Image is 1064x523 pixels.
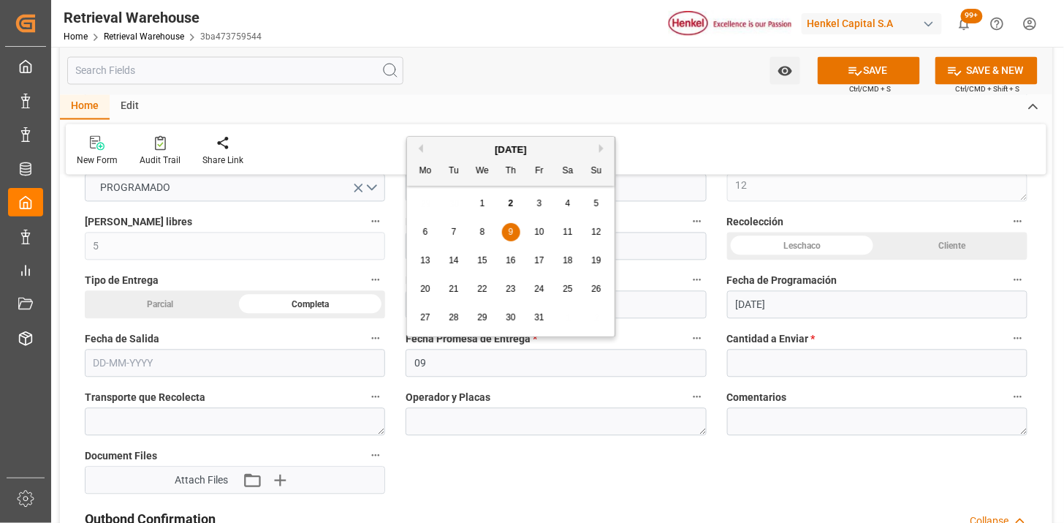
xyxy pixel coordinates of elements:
div: Audit Trail [140,154,180,168]
input: DD-MM-YYYY [85,350,385,377]
div: Choose Saturday, October 11th, 2025 [559,223,577,241]
span: Operador y Placas [406,391,490,406]
div: Choose Thursday, October 23rd, 2025 [502,280,520,298]
div: Choose Saturday, October 25th, 2025 [559,280,577,298]
div: Retrieval Warehouse [64,7,262,29]
span: PROGRAMADO [94,181,178,196]
div: Cliente [877,233,1027,260]
span: Document Files [85,449,157,464]
span: 27 [420,312,430,323]
div: Choose Sunday, October 19th, 2025 [588,252,606,270]
span: Ctrl/CMD + S [849,84,892,95]
div: Th [502,162,520,181]
button: Recolección [1008,212,1027,231]
button: SAVE & NEW [935,57,1038,85]
div: Choose Tuesday, October 7th, 2025 [445,223,463,241]
button: Fecha Promesa de Entrega * [688,329,707,348]
div: Choose Saturday, October 4th, 2025 [559,195,577,213]
button: Next Month [599,144,608,153]
span: 99+ [961,9,983,23]
button: Help Center [981,7,1014,40]
span: 28 [449,312,458,323]
div: Parcial [85,291,235,319]
div: Choose Friday, October 24th, 2025 [531,280,549,298]
div: Henkel Capital S.A [802,13,942,34]
input: DD-MM-YYYY [406,350,706,377]
span: 5 [594,198,599,208]
div: Su [588,162,606,181]
span: 13 [420,255,430,266]
div: Choose Friday, October 17th, 2025 [531,252,549,270]
div: Choose Sunday, October 12th, 2025 [588,223,606,241]
span: 7 [452,227,457,237]
button: [PERSON_NAME] libres [366,212,385,231]
div: Choose Monday, October 27th, 2025 [417,309,435,327]
span: 2 [509,198,514,208]
span: 12 [591,227,601,237]
button: open menu [770,57,800,85]
button: Previous Month [414,144,423,153]
span: 8 [480,227,485,237]
span: [PERSON_NAME] libres [85,215,192,230]
span: 17 [534,255,544,266]
div: Choose Tuesday, October 28th, 2025 [445,309,463,327]
div: Choose Thursday, October 30th, 2025 [502,309,520,327]
div: Choose Tuesday, October 21st, 2025 [445,280,463,298]
span: Recolección [727,215,784,230]
div: Choose Thursday, October 2nd, 2025 [502,195,520,213]
img: Henkel%20logo.jpg_1689854090.jpg [669,11,791,37]
div: Edit [110,95,150,120]
button: SAVE [818,57,920,85]
button: Comentarios [1008,388,1027,407]
a: Retrieval Warehouse [104,31,184,42]
button: Document Files [366,446,385,465]
span: 29 [477,312,487,323]
span: Tipo de Entrega [85,274,159,289]
span: Fecha de Salida [85,332,159,347]
span: 18 [563,255,572,266]
span: 23 [506,284,515,294]
span: Comentarios [727,391,787,406]
div: Choose Wednesday, October 15th, 2025 [474,252,492,270]
input: DD-MM-YYYY [727,291,1027,319]
span: 9 [509,227,514,237]
span: Cantidad a Enviar [727,332,816,347]
div: Choose Monday, October 20th, 2025 [417,280,435,298]
span: 10 [534,227,544,237]
div: Choose Thursday, October 9th, 2025 [502,223,520,241]
div: Home [60,95,110,120]
button: Fecha de Programación [1008,271,1027,290]
button: Operador y Placas [688,388,707,407]
div: Leschaco [727,233,878,260]
span: 6 [423,227,428,237]
div: Sa [559,162,577,181]
div: Mo [417,162,435,181]
button: Fecha de Salida [366,329,385,348]
div: Choose Thursday, October 16th, 2025 [502,252,520,270]
div: Choose Friday, October 31st, 2025 [531,309,549,327]
span: 19 [591,255,601,266]
div: Choose Saturday, October 18th, 2025 [559,252,577,270]
div: Choose Wednesday, October 1st, 2025 [474,195,492,213]
div: Fr [531,162,549,181]
div: We [474,162,492,181]
span: 1 [480,198,485,208]
div: New Form [77,154,118,168]
button: Cantidad a Enviar * [1008,329,1027,348]
span: 21 [449,284,458,294]
input: Search Fields [67,57,403,85]
div: Choose Monday, October 6th, 2025 [417,223,435,241]
span: 25 [563,284,572,294]
div: Choose Sunday, October 26th, 2025 [588,280,606,298]
div: Choose Sunday, October 5th, 2025 [588,195,606,213]
button: open menu [85,174,385,202]
div: Share Link [202,154,243,168]
div: Choose Wednesday, October 29th, 2025 [474,309,492,327]
span: 26 [591,284,601,294]
textarea: 12 [727,174,1027,202]
a: Home [64,31,88,42]
span: Ctrl/CMD + Shift + S [956,84,1020,95]
span: 22 [477,284,487,294]
span: 14 [449,255,458,266]
div: Choose Friday, October 10th, 2025 [531,223,549,241]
